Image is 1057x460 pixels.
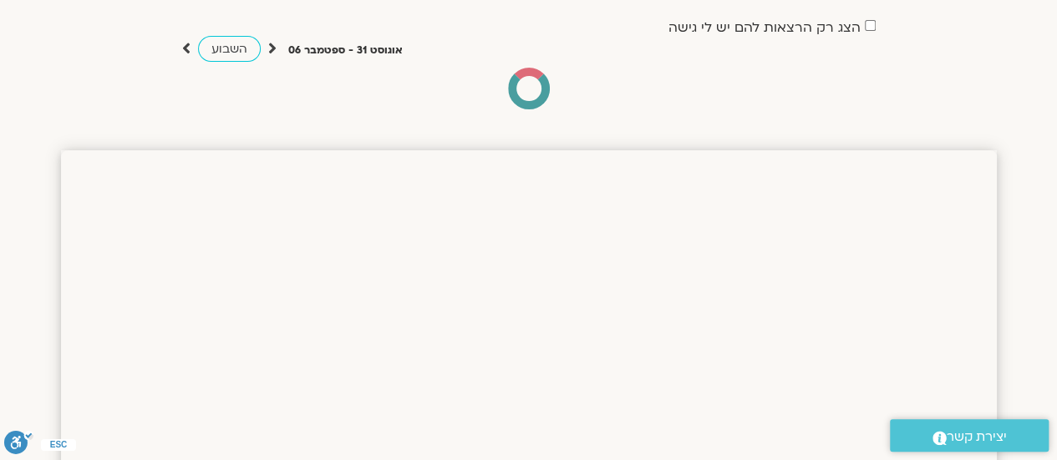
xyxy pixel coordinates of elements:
p: אוגוסט 31 - ספטמבר 06 [288,42,403,59]
span: יצירת קשר [947,426,1007,448]
span: השבוע [211,41,247,57]
a: יצירת קשר [890,419,1049,452]
label: הצג רק הרצאות להם יש לי גישה [668,20,861,35]
a: השבוע [198,36,261,62]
